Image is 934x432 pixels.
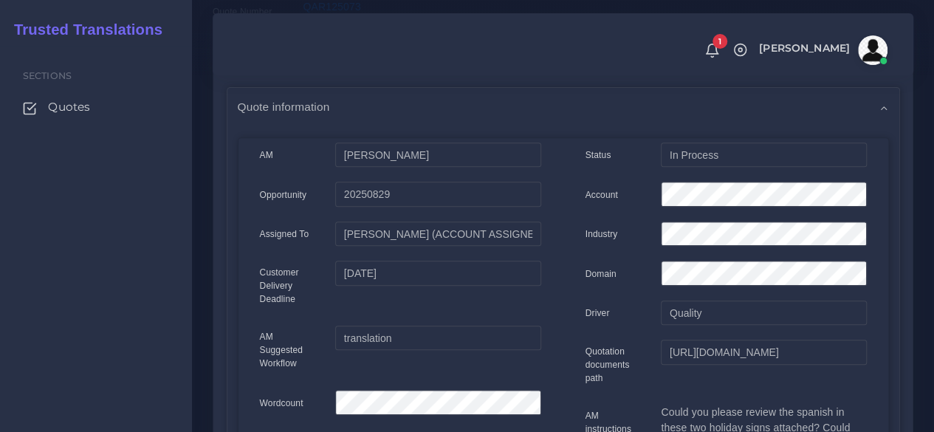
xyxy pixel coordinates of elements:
[4,18,162,42] a: Trusted Translations
[586,188,618,202] label: Account
[712,34,727,49] span: 1
[260,148,273,162] label: AM
[48,99,90,115] span: Quotes
[586,345,639,385] label: Quotation documents path
[260,330,314,370] label: AM Suggested Workflow
[586,227,618,241] label: Industry
[335,222,540,247] input: pm
[4,21,162,38] h2: Trusted Translations
[11,92,181,123] a: Quotes
[586,148,611,162] label: Status
[759,43,850,53] span: [PERSON_NAME]
[586,306,610,320] label: Driver
[227,88,899,126] div: Quote information
[238,98,330,115] span: Quote information
[752,35,893,65] a: [PERSON_NAME]avatar
[260,397,303,410] label: Wordcount
[586,267,617,281] label: Domain
[260,188,307,202] label: Opportunity
[260,227,309,241] label: Assigned To
[699,42,725,58] a: 1
[260,266,314,306] label: Customer Delivery Deadline
[23,70,72,81] span: Sections
[858,35,887,65] img: avatar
